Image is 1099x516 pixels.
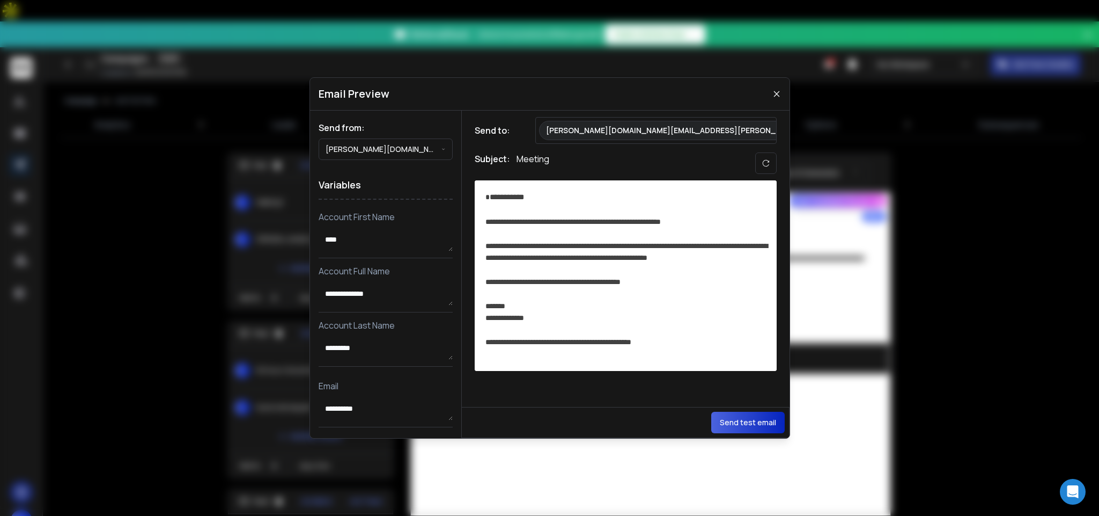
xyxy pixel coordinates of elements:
[319,265,453,278] p: Account Full Name
[1060,479,1086,505] div: Open Intercom Messenger
[319,210,453,223] p: Account First Name
[326,144,442,155] p: [PERSON_NAME][DOMAIN_NAME][EMAIL_ADDRESS][PERSON_NAME][DOMAIN_NAME]
[546,125,862,136] p: [PERSON_NAME][DOMAIN_NAME][EMAIL_ADDRESS][PERSON_NAME][DOMAIN_NAME]
[517,152,549,174] p: Meeting
[319,319,453,332] p: Account Last Name
[475,124,518,137] h1: Send to:
[319,86,389,101] h1: Email Preview
[319,380,453,393] p: Email
[319,121,453,134] h1: Send from:
[475,152,510,174] h1: Subject:
[711,412,785,433] button: Send test email
[319,171,453,200] h1: Variables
